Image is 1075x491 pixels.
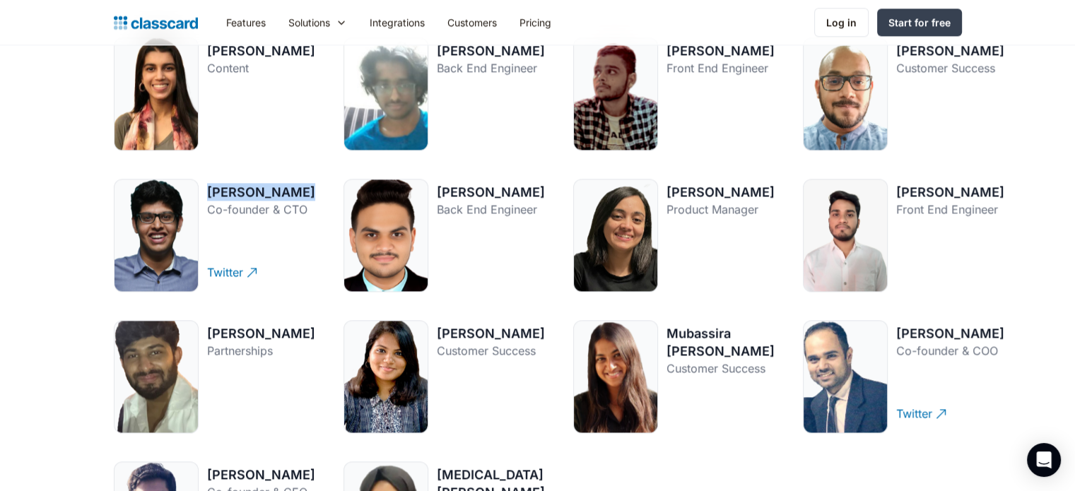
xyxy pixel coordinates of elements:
[896,201,1004,218] div: Front End Engineer
[207,253,243,280] div: Twitter
[207,201,315,218] div: Co-founder & CTO
[888,15,951,30] div: Start for free
[666,360,775,377] div: Customer Success
[437,324,545,342] div: [PERSON_NAME]
[666,42,775,59] div: [PERSON_NAME]
[437,342,545,359] div: Customer Success
[666,324,775,360] div: Mubassira [PERSON_NAME]
[436,6,508,38] a: Customers
[508,6,563,38] a: Pricing
[896,394,1004,433] a: Twitter
[207,324,315,342] div: [PERSON_NAME]
[666,201,775,218] div: Product Manager
[437,201,545,218] div: Back End Engineer
[1027,443,1061,477] div: Open Intercom Messenger
[207,183,315,201] div: [PERSON_NAME]
[666,183,775,201] div: [PERSON_NAME]
[896,342,1004,359] div: Co-founder & COO
[288,15,330,30] div: Solutions
[437,42,545,59] div: [PERSON_NAME]
[114,13,198,32] a: home
[437,59,545,76] div: Back End Engineer
[207,342,315,359] div: Partnerships
[207,253,315,292] a: Twitter
[896,183,1004,201] div: [PERSON_NAME]
[826,15,857,30] div: Log in
[207,59,315,76] div: Content
[215,6,277,38] a: Features
[814,8,869,37] a: Log in
[896,324,1004,342] div: [PERSON_NAME]
[358,6,436,38] a: Integrations
[896,59,1004,76] div: Customer Success
[896,394,932,422] div: Twitter
[896,42,1004,59] div: [PERSON_NAME]
[666,59,775,76] div: Front End Engineer
[207,466,315,483] div: [PERSON_NAME]
[277,6,358,38] div: Solutions
[207,42,315,59] div: [PERSON_NAME]
[437,183,545,201] div: [PERSON_NAME]
[877,8,962,36] a: Start for free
